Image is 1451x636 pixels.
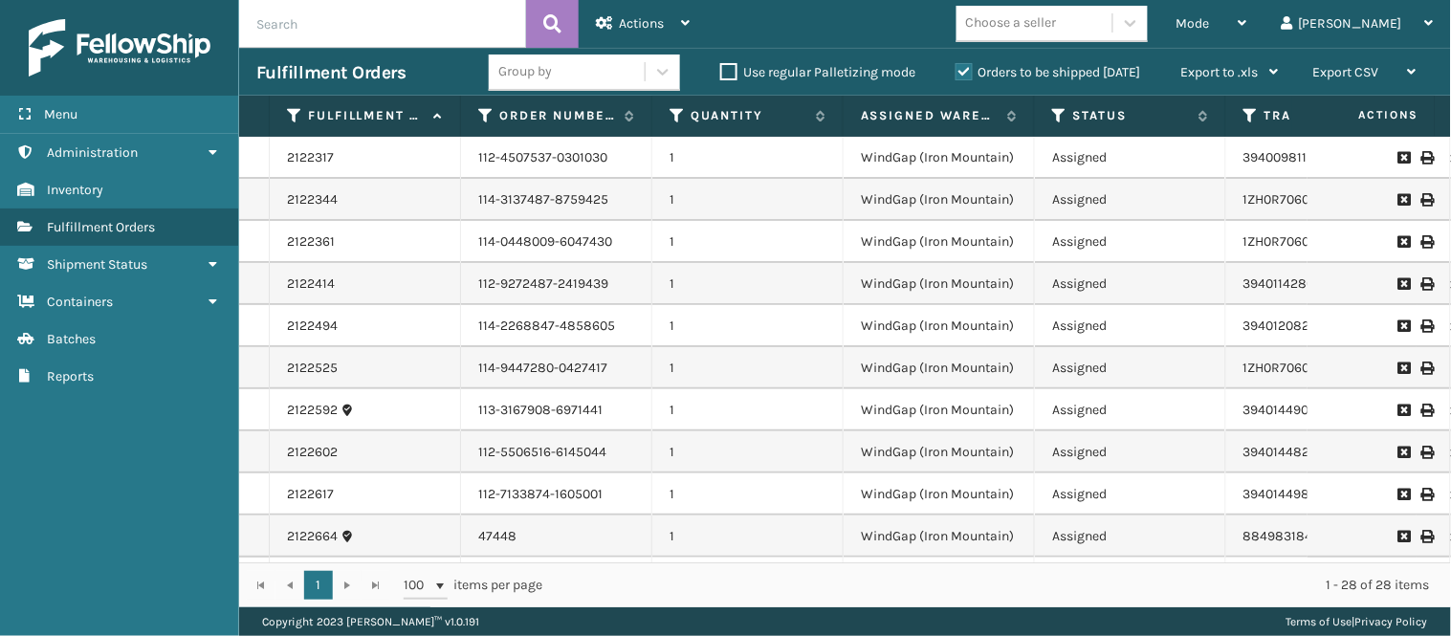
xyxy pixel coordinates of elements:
[1398,193,1410,207] i: Request to Be Cancelled
[652,137,844,179] td: 1
[287,274,335,294] a: 2122414
[1421,362,1433,375] i: Print Label
[844,389,1035,431] td: WindGap (Iron Mountain)
[1035,389,1226,431] td: Assigned
[1286,607,1428,636] div: |
[1421,446,1433,459] i: Print Label
[652,473,844,515] td: 1
[1035,263,1226,305] td: Assigned
[619,15,664,32] span: Actions
[844,263,1035,305] td: WindGap (Iron Mountain)
[47,144,138,161] span: Administration
[1035,137,1226,179] td: Assigned
[461,263,652,305] td: 112-9272487-2419439
[1421,404,1433,417] i: Print Label
[956,64,1141,80] label: Orders to be shipped [DATE]
[1398,151,1410,164] i: Request to Be Cancelled
[1243,444,1328,460] a: 394014482113
[1421,530,1433,543] i: Print Label
[1421,277,1433,291] i: Print Label
[652,347,844,389] td: 1
[1035,431,1226,473] td: Assigned
[691,107,806,124] label: Quantity
[1421,151,1433,164] i: Print Label
[1421,319,1433,333] i: Print Label
[1035,558,1226,600] td: Assigned
[47,331,96,347] span: Batches
[844,515,1035,558] td: WindGap (Iron Mountain)
[844,305,1035,347] td: WindGap (Iron Mountain)
[652,305,844,347] td: 1
[1264,107,1380,124] label: Tracking Number
[1181,64,1259,80] span: Export to .xls
[47,294,113,310] span: Containers
[461,347,652,389] td: 114-9447280-0427417
[1298,99,1431,131] span: Actions
[256,61,406,84] h3: Fulfillment Orders
[1243,360,1373,376] a: 1ZH0R7060321429170
[1398,235,1410,249] i: Request to Be Cancelled
[1243,318,1333,334] a: 394012082359
[1286,615,1352,628] a: Terms of Use
[1398,488,1410,501] i: Request to Be Cancelled
[304,571,333,600] a: 1
[287,401,338,420] a: 2122592
[1421,235,1433,249] i: Print Label
[287,148,334,167] a: 2122317
[1243,528,1336,544] a: 884983184549
[1243,233,1377,250] a: 1ZH0R7060331446338
[1398,446,1410,459] i: Request to Be Cancelled
[844,347,1035,389] td: WindGap (Iron Mountain)
[1398,530,1410,543] i: Request to Be Cancelled
[461,305,652,347] td: 114-2268847-4858605
[44,106,77,122] span: Menu
[652,179,844,221] td: 1
[652,263,844,305] td: 1
[1035,515,1226,558] td: Assigned
[308,107,424,124] label: Fulfillment Order Id
[1398,277,1410,291] i: Request to Be Cancelled
[47,219,155,235] span: Fulfillment Orders
[1421,193,1433,207] i: Print Label
[1243,402,1332,418] a: 394014490350
[1398,319,1410,333] i: Request to Be Cancelled
[844,137,1035,179] td: WindGap (Iron Mountain)
[652,221,844,263] td: 1
[29,19,210,77] img: logo
[1035,179,1226,221] td: Assigned
[47,182,103,198] span: Inventory
[1355,615,1428,628] a: Privacy Policy
[461,179,652,221] td: 114-3137487-8759425
[1035,347,1226,389] td: Assigned
[461,515,652,558] td: 47448
[652,515,844,558] td: 1
[404,576,432,595] span: 100
[861,107,998,124] label: Assigned Warehouse
[287,527,338,546] a: 2122664
[461,558,652,600] td: 112268802-1
[1421,488,1433,501] i: Print Label
[47,256,147,273] span: Shipment Status
[1313,64,1379,80] span: Export CSV
[652,431,844,473] td: 1
[1243,486,1332,502] a: 394014498720
[844,558,1035,600] td: WindGap (Iron Mountain)
[844,431,1035,473] td: WindGap (Iron Mountain)
[461,389,652,431] td: 113-3167908-6971441
[287,232,335,252] a: 2122361
[1243,149,1330,165] a: 394009811524
[461,431,652,473] td: 112-5506516-6145044
[461,221,652,263] td: 114-0448009-6047430
[1035,221,1226,263] td: Assigned
[262,607,479,636] p: Copyright 2023 [PERSON_NAME]™ v 1.0.191
[1035,305,1226,347] td: Assigned
[844,221,1035,263] td: WindGap (Iron Mountain)
[499,107,615,124] label: Order Number
[652,558,844,600] td: 1
[287,485,334,504] a: 2122617
[844,473,1035,515] td: WindGap (Iron Mountain)
[287,317,338,336] a: 2122494
[287,190,338,209] a: 2122344
[720,64,915,80] label: Use regular Palletizing mode
[287,359,338,378] a: 2122525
